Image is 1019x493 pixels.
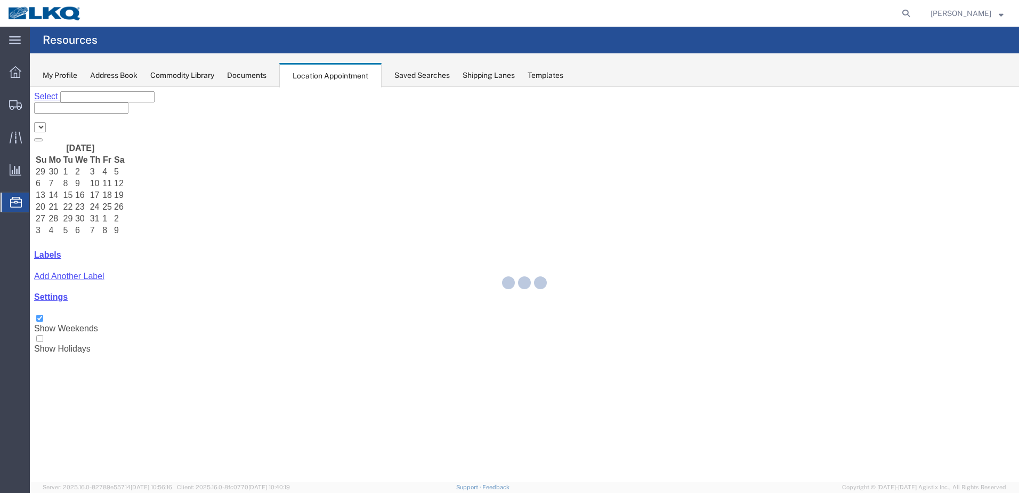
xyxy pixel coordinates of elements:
[4,5,28,14] span: Select
[33,79,44,90] td: 1
[72,91,83,102] td: 11
[5,79,17,90] td: 29
[4,227,68,246] label: Show Weekends
[227,70,266,81] div: Documents
[18,103,31,114] td: 14
[60,79,71,90] td: 3
[72,79,83,90] td: 4
[84,115,95,125] td: 26
[5,138,17,149] td: 3
[33,91,44,102] td: 8
[33,126,44,137] td: 29
[72,68,83,78] th: Fr
[33,115,44,125] td: 22
[5,68,17,78] th: Su
[45,126,59,137] td: 30
[84,126,95,137] td: 2
[5,115,17,125] td: 20
[18,56,83,67] th: [DATE]
[45,138,59,149] td: 6
[45,91,59,102] td: 9
[279,63,382,88] div: Location Appointment
[60,138,71,149] td: 7
[33,103,44,114] td: 15
[90,70,138,81] div: Address Book
[45,115,59,125] td: 23
[4,5,30,14] a: Select
[72,115,83,125] td: 25
[84,91,95,102] td: 12
[5,126,17,137] td: 27
[4,163,31,172] a: Labels
[4,205,38,214] a: Settings
[33,138,44,149] td: 5
[482,484,509,490] a: Feedback
[4,185,75,194] a: Add Another Label
[84,138,95,149] td: 9
[43,27,98,53] h4: Resources
[84,68,95,78] th: Sa
[45,79,59,90] td: 2
[18,126,31,137] td: 28
[60,91,71,102] td: 10
[528,70,563,81] div: Templates
[4,248,61,266] label: Show Holidays
[72,126,83,137] td: 1
[60,103,71,114] td: 17
[60,68,71,78] th: Th
[60,115,71,125] td: 24
[84,79,95,90] td: 5
[18,138,31,149] td: 4
[43,484,172,490] span: Server: 2025.16.0-82789e55714
[33,68,44,78] th: Tu
[150,70,214,81] div: Commodity Library
[18,79,31,90] td: 30
[72,138,83,149] td: 8
[84,103,95,114] td: 19
[463,70,515,81] div: Shipping Lanes
[60,126,71,137] td: 31
[18,91,31,102] td: 7
[456,484,483,490] a: Support
[6,228,13,235] input: Show Weekends
[43,70,77,81] div: My Profile
[5,91,17,102] td: 6
[6,248,13,255] input: Show Holidays
[177,484,290,490] span: Client: 2025.16.0-8fc0770
[5,103,17,114] td: 13
[842,483,1006,492] span: Copyright © [DATE]-[DATE] Agistix Inc., All Rights Reserved
[45,68,59,78] th: We
[394,70,450,81] div: Saved Searches
[930,7,1004,20] button: [PERSON_NAME]
[18,68,31,78] th: Mo
[931,7,991,19] span: TODD VOYLES
[7,5,82,21] img: logo
[72,103,83,114] td: 18
[45,103,59,114] td: 16
[248,484,290,490] span: [DATE] 10:40:19
[18,115,31,125] td: 21
[131,484,172,490] span: [DATE] 10:56:16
